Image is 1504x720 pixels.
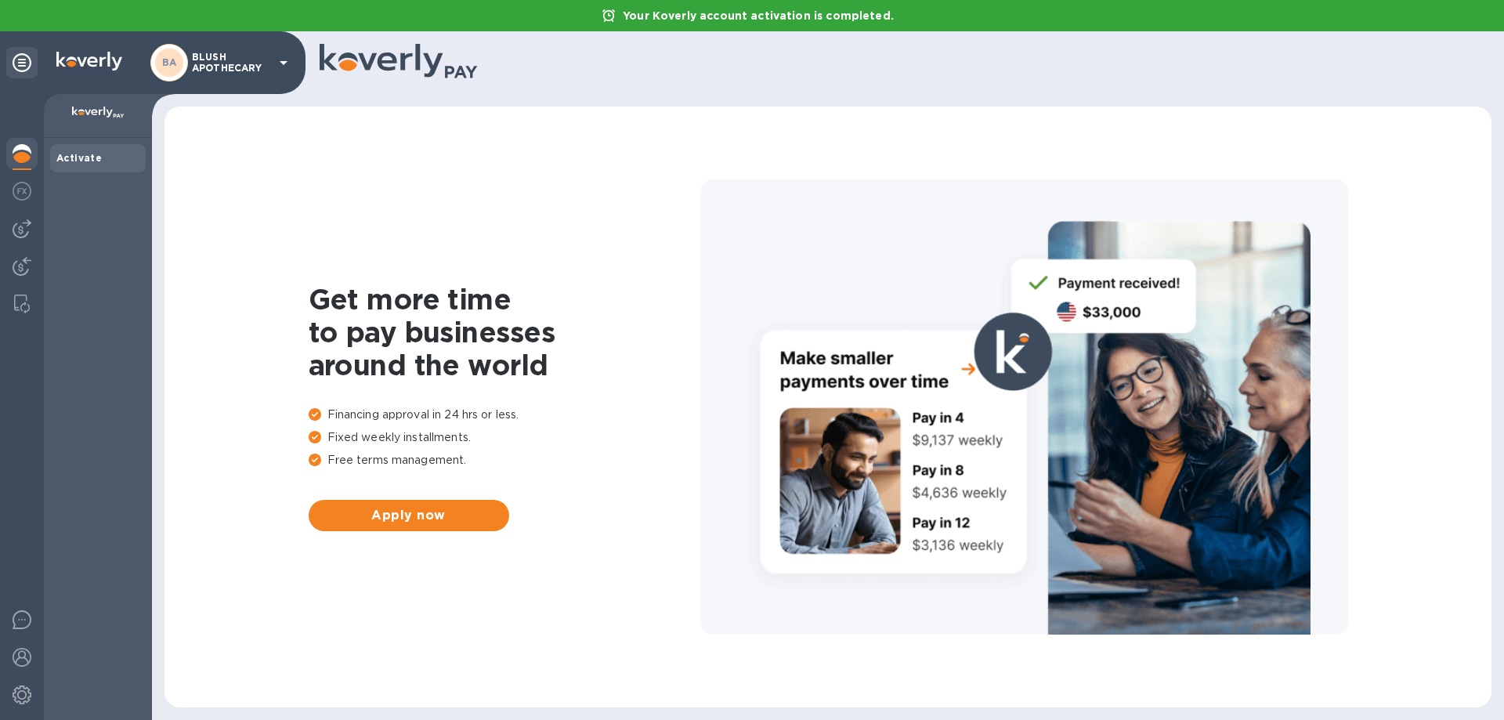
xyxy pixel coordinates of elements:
[6,47,38,78] div: Unpin categories
[615,8,902,24] p: Your Koverly account activation is completed.
[56,152,102,164] b: Activate
[309,429,700,446] p: Fixed weekly installments.
[13,182,31,201] img: Foreign exchange
[162,56,177,68] b: BA
[309,452,700,469] p: Free terms management.
[309,283,700,382] h1: Get more time to pay businesses around the world
[309,500,509,531] button: Apply now
[192,52,270,74] p: BLUSH APOTHECARY
[321,506,497,525] span: Apply now
[309,407,700,423] p: Financing approval in 24 hrs or less.
[56,52,122,71] img: Logo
